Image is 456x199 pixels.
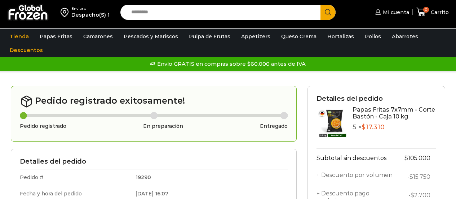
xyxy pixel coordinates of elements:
span: $ [411,192,414,199]
img: address-field-icon.svg [61,6,71,18]
a: Pollos [361,30,385,43]
a: Descuentos [6,43,47,57]
a: Papas Fritas [36,30,76,43]
span: Mi cuenta [381,9,409,16]
h2: Pedido registrado exitosamente! [20,95,288,108]
td: 19290 [130,169,288,186]
bdi: 105.000 [404,155,430,161]
span: 0 [423,7,429,13]
span: $ [404,155,408,161]
span: Carrito [429,9,449,16]
a: Abarrotes [388,30,422,43]
span: $ [409,173,413,180]
th: + Descuento por volumen [316,168,398,186]
a: Camarones [80,30,116,43]
a: Queso Crema [278,30,320,43]
a: Tienda [6,30,32,43]
h3: Detalles del pedido [316,95,436,103]
a: Papas Fritas 7x7mm - Corte Bastón - Caja 10 kg [353,106,435,120]
a: Hortalizas [324,30,358,43]
p: 5 × [353,124,436,131]
h3: Entregado [260,123,288,129]
h3: Pedido registrado [20,123,66,129]
th: Subtotal sin descuentos [316,149,398,168]
h3: En preparación [143,123,183,129]
span: $ [362,123,366,131]
button: Search button [320,5,336,20]
bdi: 17.310 [362,123,385,131]
div: Despacho(S) 1 [71,11,110,18]
a: Appetizers [238,30,274,43]
td: Pedido # [20,169,130,186]
bdi: 15.750 [409,173,430,180]
a: Pulpa de Frutas [185,30,234,43]
div: Enviar a [71,6,110,11]
td: - [398,168,436,186]
bdi: 2.700 [411,192,430,199]
a: 0 Carrito [416,4,449,21]
a: Mi cuenta [373,5,409,20]
h3: Detalles del pedido [20,158,288,166]
a: Pescados y Mariscos [120,30,182,43]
